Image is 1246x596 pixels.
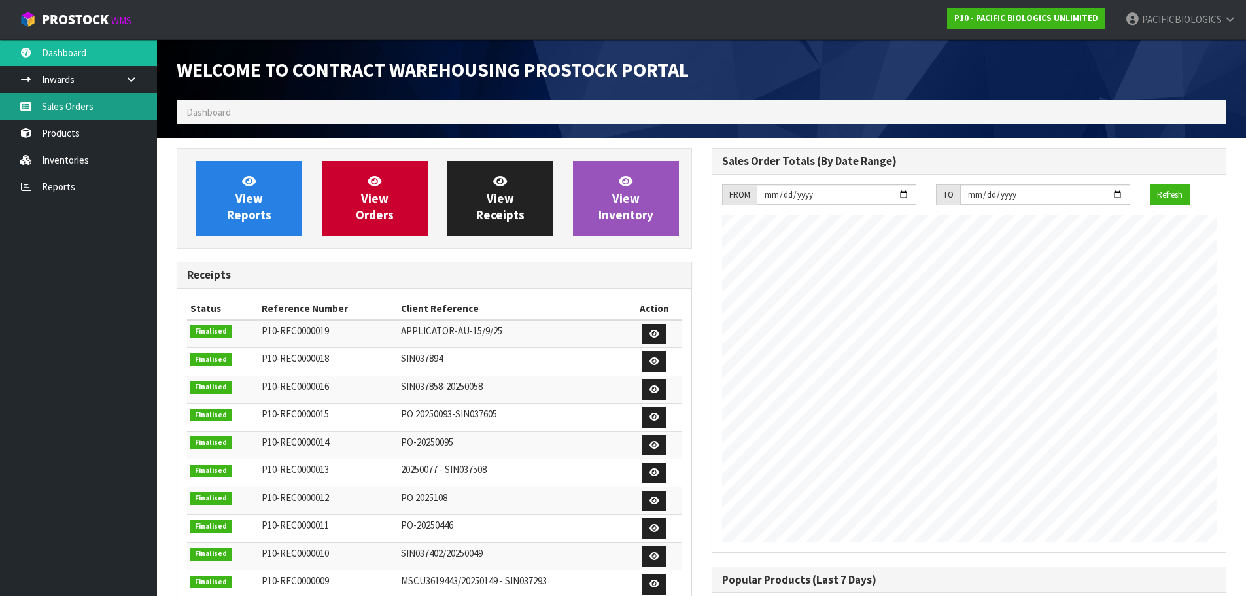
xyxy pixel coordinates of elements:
h3: Receipts [187,269,682,281]
span: Finalised [190,436,232,449]
button: Refresh [1150,184,1190,205]
span: SIN037858-20250058 [401,380,483,393]
span: PO 20250093-SIN037605 [401,408,497,420]
span: P10-REC0000015 [262,408,329,420]
th: Action [627,298,682,319]
span: ProStock [42,11,109,28]
h3: Sales Order Totals (By Date Range) [722,155,1217,167]
span: Finalised [190,520,232,533]
a: ViewInventory [573,161,679,236]
span: SIN037894 [401,352,443,364]
span: P10-REC0000009 [262,574,329,587]
a: ViewReceipts [447,161,553,236]
span: View Receipts [476,173,525,222]
span: APPLICATOR-AU-15/9/25 [401,324,502,337]
span: Finalised [190,576,232,589]
span: P10-REC0000011 [262,519,329,531]
span: Finalised [190,409,232,422]
span: Finalised [190,465,232,478]
span: P10-REC0000018 [262,352,329,364]
th: Client Reference [398,298,627,319]
span: Finalised [190,353,232,366]
small: WMS [111,14,131,27]
span: P10-REC0000013 [262,463,329,476]
span: PO 2025108 [401,491,447,504]
span: P10-REC0000016 [262,380,329,393]
div: TO [936,184,960,205]
span: PO-20250095 [401,436,453,448]
span: View Reports [227,173,271,222]
img: cube-alt.png [20,11,36,27]
span: Finalised [190,548,232,561]
span: Finalised [190,492,232,505]
span: 20250077 - SIN037508 [401,463,487,476]
span: SIN037402/20250049 [401,547,483,559]
span: Finalised [190,381,232,394]
span: Finalised [190,325,232,338]
span: P10-REC0000012 [262,491,329,504]
a: ViewReports [196,161,302,236]
span: MSCU3619443/20250149 - SIN037293 [401,574,547,587]
span: View Orders [356,173,394,222]
h3: Popular Products (Last 7 Days) [722,574,1217,586]
span: P10-REC0000019 [262,324,329,337]
span: Welcome to Contract Warehousing ProStock Portal [177,57,689,82]
span: P10-REC0000010 [262,547,329,559]
th: Status [187,298,258,319]
th: Reference Number [258,298,398,319]
span: PACIFICBIOLOGICS [1142,13,1222,26]
span: PO-20250446 [401,519,453,531]
span: Dashboard [186,106,231,118]
strong: P10 - PACIFIC BIOLOGICS UNLIMITED [954,12,1098,24]
span: View Inventory [598,173,653,222]
a: ViewOrders [322,161,428,236]
span: P10-REC0000014 [262,436,329,448]
div: FROM [722,184,757,205]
